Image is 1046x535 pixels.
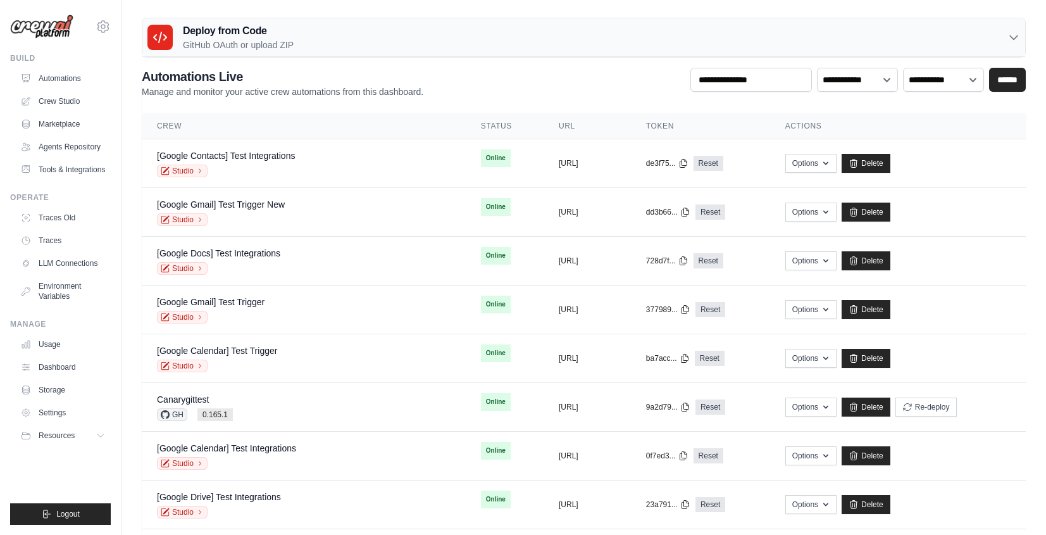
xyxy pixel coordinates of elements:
[10,15,73,39] img: Logo
[15,91,111,111] a: Crew Studio
[39,431,75,441] span: Resources
[694,448,723,463] a: Reset
[695,205,725,220] a: Reset
[157,506,208,519] a: Studio
[646,158,688,168] button: de3f75...
[157,213,208,226] a: Studio
[646,207,690,217] button: dd3b66...
[544,113,631,139] th: URL
[157,408,187,421] span: GH
[10,192,111,203] div: Operate
[646,451,688,461] button: 0f7ed3...
[183,23,294,39] h3: Deploy from Code
[15,160,111,180] a: Tools & Integrations
[157,151,295,161] a: [Google Contacts] Test Integrations
[842,251,890,270] a: Delete
[157,394,209,405] a: Canarygittest
[157,346,277,356] a: [Google Calendar] Test Trigger
[157,165,208,177] a: Studio
[15,425,111,446] button: Resources
[646,353,690,363] button: ba7acc...
[842,446,890,465] a: Delete
[15,68,111,89] a: Automations
[646,402,690,412] button: 9a2d79...
[142,68,423,85] h2: Automations Live
[157,360,208,372] a: Studio
[694,156,723,171] a: Reset
[481,344,511,362] span: Online
[785,154,837,173] button: Options
[631,113,770,139] th: Token
[842,349,890,368] a: Delete
[481,247,511,265] span: Online
[15,357,111,377] a: Dashboard
[785,251,837,270] button: Options
[142,113,466,139] th: Crew
[15,114,111,134] a: Marketplace
[785,203,837,222] button: Options
[15,230,111,251] a: Traces
[15,380,111,400] a: Storage
[694,253,723,268] a: Reset
[56,509,80,519] span: Logout
[15,276,111,306] a: Environment Variables
[895,398,957,417] button: Re-deploy
[785,300,837,319] button: Options
[466,113,544,139] th: Status
[842,300,890,319] a: Delete
[842,495,890,514] a: Delete
[142,85,423,98] p: Manage and monitor your active crew automations from this dashboard.
[481,442,511,460] span: Online
[695,302,725,317] a: Reset
[157,492,281,502] a: [Google Drive] Test Integrations
[15,253,111,274] a: LLM Connections
[695,400,725,415] a: Reset
[10,319,111,329] div: Manage
[157,262,208,275] a: Studio
[183,39,294,51] p: GitHub OAuth or upload ZIP
[10,53,111,63] div: Build
[481,393,511,411] span: Online
[157,297,265,307] a: [Google Gmail] Test Trigger
[157,248,280,258] a: [Google Docs] Test Integrations
[197,408,233,421] span: 0.165.1
[842,398,890,417] a: Delete
[15,403,111,423] a: Settings
[842,203,890,222] a: Delete
[785,349,837,368] button: Options
[10,503,111,525] button: Logout
[695,497,725,512] a: Reset
[157,199,285,210] a: [Google Gmail] Test Trigger New
[481,149,511,167] span: Online
[770,113,1026,139] th: Actions
[15,137,111,157] a: Agents Repository
[157,457,208,470] a: Studio
[481,296,511,313] span: Online
[695,351,725,366] a: Reset
[785,398,837,417] button: Options
[157,311,208,324] a: Studio
[785,446,837,465] button: Options
[15,208,111,228] a: Traces Old
[842,154,890,173] a: Delete
[785,495,837,514] button: Options
[646,305,690,315] button: 377989...
[481,198,511,216] span: Online
[481,491,511,508] span: Online
[646,256,688,266] button: 728d7f...
[646,500,690,510] button: 23a791...
[15,334,111,355] a: Usage
[157,443,296,453] a: [Google Calendar] Test Integrations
